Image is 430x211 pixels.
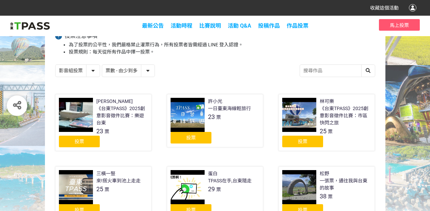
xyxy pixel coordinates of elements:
[278,94,375,151] a: 林可樂《台東TPASS》2025創意影音徵件比賽：市區快閃之旅25票投票
[142,22,164,29] a: 最新公告
[186,135,196,140] span: 投票
[96,98,133,105] div: [PERSON_NAME]
[208,170,218,177] div: 蛋白
[370,5,399,11] span: 收藏這個活動
[167,94,263,147] a: 許小光一日臺東海線輕旅行23票投票
[199,22,221,29] a: 比賽說明
[320,127,327,135] span: 25
[320,98,334,105] div: 林可樂
[379,19,420,31] button: 馬上投票
[69,41,375,48] li: 為了投票的公平性，我們嚴格禁止灌票行為，所有投票者皆需經過 LINE 登入認證。
[208,185,215,193] span: 29
[55,94,152,151] a: [PERSON_NAME]《台東TPASS》2025創意影音徵件比賽：樂遊台東23票投票
[228,22,251,29] a: 活動 Q&A
[320,177,371,192] div: 一張票，通往我與台東的故事
[171,22,192,29] a: 活動時程
[287,22,308,29] span: 作品投票
[328,129,333,134] span: 票
[320,193,327,200] span: 38
[390,22,409,28] span: 馬上投票
[96,170,115,177] div: 三橫一豎
[208,177,252,184] div: TPASS在手,台東隨走
[105,187,109,192] span: 票
[216,115,221,120] span: 票
[69,48,375,56] li: 投票規則：每天從所有作品中擇一投票。
[96,127,103,135] span: 23
[328,194,333,199] span: 票
[258,22,280,29] span: 投稿作品
[216,187,221,192] span: 票
[75,139,84,144] span: 投票
[298,139,307,144] span: 投票
[10,21,50,31] img: 2025創意影音/圖文徵件比賽「用TPASS玩轉台東」
[96,105,148,126] div: 《台東TPASS》2025創意影音徵件比賽：樂遊台東
[208,98,222,105] div: 許小光
[300,65,375,77] input: 搜尋作品
[208,105,251,112] div: 一日臺東海線輕旅行
[96,177,141,184] div: 來!搭火車到池上走走
[96,185,103,193] span: 25
[208,113,215,120] span: 23
[320,170,329,177] div: 松野
[320,105,371,126] div: 《台東TPASS》2025創意影音徵件比賽：市區快閃之旅
[105,129,109,134] span: 票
